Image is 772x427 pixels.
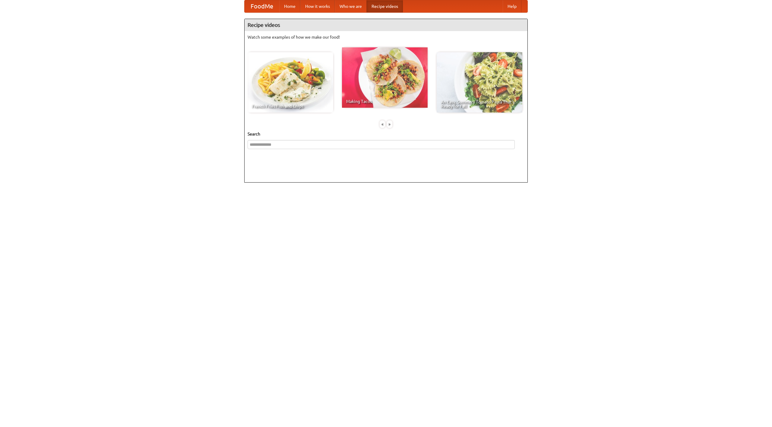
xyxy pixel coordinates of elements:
[245,0,279,12] a: FoodMe
[437,52,522,113] a: An Easy, Summery Tomato Pasta That's Ready for Fall
[342,47,428,108] a: Making Tacos
[248,52,333,113] a: French Fries Fish and Chips
[248,131,524,137] h5: Search
[279,0,300,12] a: Home
[367,0,403,12] a: Recipe videos
[245,19,527,31] h4: Recipe videos
[248,34,524,40] p: Watch some examples of how we make our food!
[252,104,329,108] span: French Fries Fish and Chips
[503,0,521,12] a: Help
[346,99,423,104] span: Making Tacos
[387,120,392,128] div: »
[380,120,385,128] div: «
[441,100,518,108] span: An Easy, Summery Tomato Pasta That's Ready for Fall
[300,0,335,12] a: How it works
[335,0,367,12] a: Who we are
